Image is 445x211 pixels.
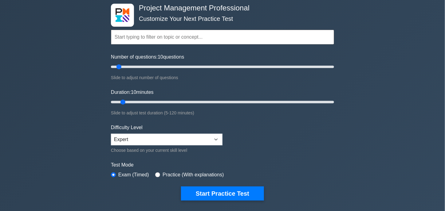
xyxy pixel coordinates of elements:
label: Difficulty Level [111,124,143,131]
div: Slide to adjust test duration (5-120 minutes) [111,109,334,117]
label: Practice (With explanations) [163,171,224,178]
div: Choose based on your current skill level [111,147,222,154]
input: Start typing to filter on topic or concept... [111,30,334,44]
label: Duration: minutes [111,89,154,96]
label: Exam (Timed) [118,171,149,178]
label: Number of questions: questions [111,53,184,61]
div: Slide to adjust number of questions [111,74,334,81]
button: Start Practice Test [181,186,264,201]
span: 10 [158,54,163,59]
label: Test Mode [111,161,334,169]
h4: Project Management Professional [136,4,304,13]
span: 10 [131,90,136,95]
